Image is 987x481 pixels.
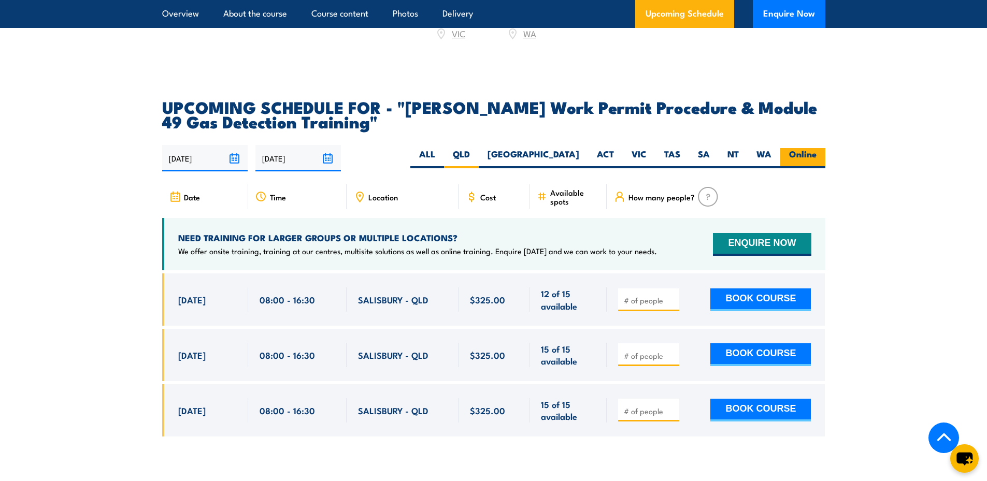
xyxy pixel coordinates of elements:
label: NT [719,148,748,168]
span: Time [270,193,286,201]
input: From date [162,145,248,171]
button: BOOK COURSE [710,399,811,421]
button: BOOK COURSE [710,288,811,311]
span: 08:00 - 16:30 [260,294,315,305]
label: QLD [444,148,479,168]
p: We offer onsite training, training at our centres, multisite solutions as well as online training... [178,246,657,256]
span: [DATE] [178,349,206,361]
input: # of people [624,351,676,361]
label: ALL [410,148,444,168]
span: $325.00 [470,294,505,305]
label: ACT [588,148,623,168]
span: Date [184,193,200,201]
span: 08:00 - 16:30 [260,349,315,361]
label: VIC [623,148,655,168]
span: Cost [480,193,496,201]
label: Online [780,148,825,168]
span: $325.00 [470,404,505,416]
span: 15 of 15 available [541,343,595,367]
input: # of people [624,295,676,305]
label: [GEOGRAPHIC_DATA] [479,148,588,168]
span: 15 of 15 available [541,398,595,422]
label: WA [748,148,780,168]
span: [DATE] [178,404,206,416]
button: BOOK COURSE [710,343,811,366]
span: Available spots [550,188,599,206]
button: chat-button [950,444,979,473]
span: Location [368,193,398,201]
span: SALISBURY - QLD [358,404,428,416]
span: $325.00 [470,349,505,361]
span: 08:00 - 16:30 [260,404,315,416]
button: ENQUIRE NOW [713,233,811,256]
span: SALISBURY - QLD [358,349,428,361]
h4: NEED TRAINING FOR LARGER GROUPS OR MULTIPLE LOCATIONS? [178,232,657,243]
label: SA [689,148,719,168]
input: # of people [624,406,676,416]
label: TAS [655,148,689,168]
span: SALISBURY - QLD [358,294,428,305]
span: [DATE] [178,294,206,305]
span: 12 of 15 available [541,287,595,312]
input: To date [255,145,341,171]
span: How many people? [628,193,695,201]
h2: UPCOMING SCHEDULE FOR - "[PERSON_NAME] Work Permit Procedure & Module 49 Gas Detection Training" [162,99,825,128]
